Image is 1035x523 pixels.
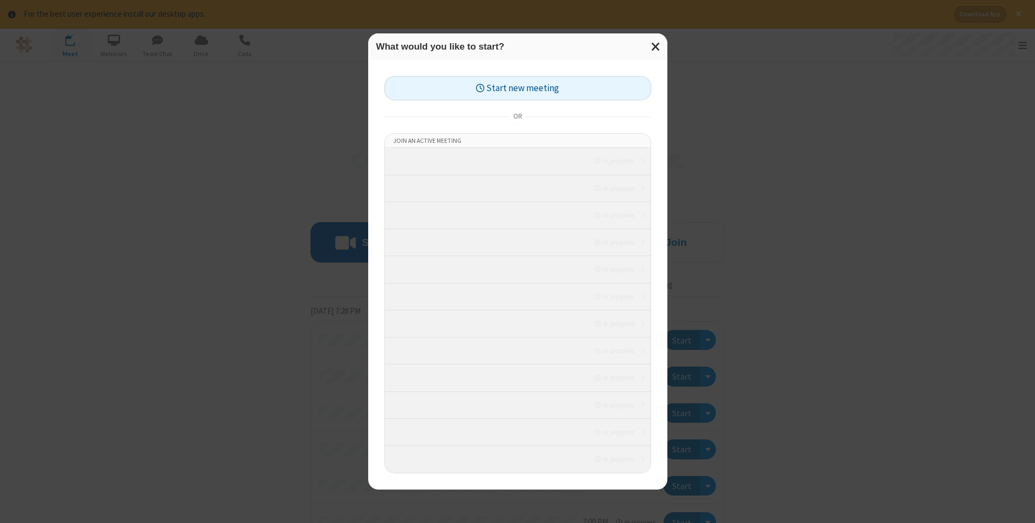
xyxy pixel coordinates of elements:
[595,183,634,194] em: in progress
[385,134,651,148] li: Join an active meeting
[595,210,634,221] em: in progress
[595,373,634,383] em: in progress
[595,264,634,274] em: in progress
[595,319,634,329] em: in progress
[595,454,634,464] em: in progress
[645,33,667,60] button: Close modal
[595,346,634,356] em: in progress
[384,76,651,100] button: Start new meeting
[509,109,526,125] span: or
[595,292,634,302] em: in progress
[595,237,634,247] em: in progress
[595,400,634,410] em: in progress
[376,42,659,52] h3: What would you like to start?
[595,156,634,166] em: in progress
[595,427,634,437] em: in progress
